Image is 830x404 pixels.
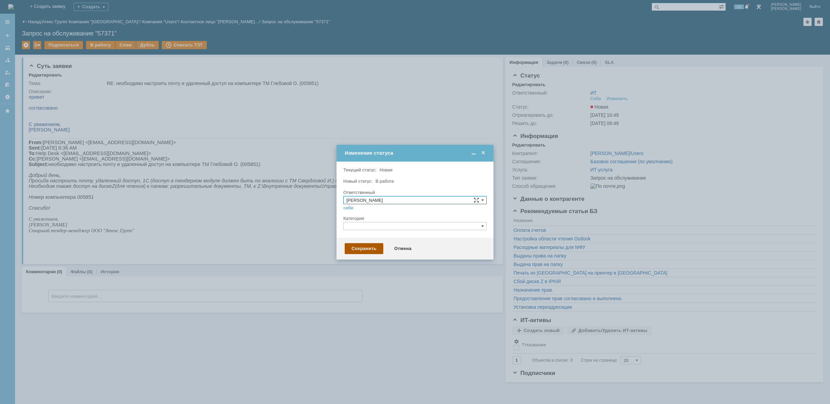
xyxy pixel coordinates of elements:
[343,167,376,172] label: Текущий статус:
[83,89,460,95] i: (для чтения) к папкам: разрешительные документы, ТМ, к Z:\Внутренние документы\Управление продажа...
[343,179,373,184] label: Новый статус:
[345,150,487,156] div: Изменение статуса
[470,150,477,156] span: Свернуть (Ctrl + M)
[343,205,354,211] a: себе
[480,150,487,156] span: Закрыть
[343,190,485,195] div: Ответственный
[343,216,485,221] div: Категория
[83,89,86,95] span: Z
[474,197,479,203] span: Сложная форма
[375,179,394,184] span: В работе
[380,167,392,172] span: Новая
